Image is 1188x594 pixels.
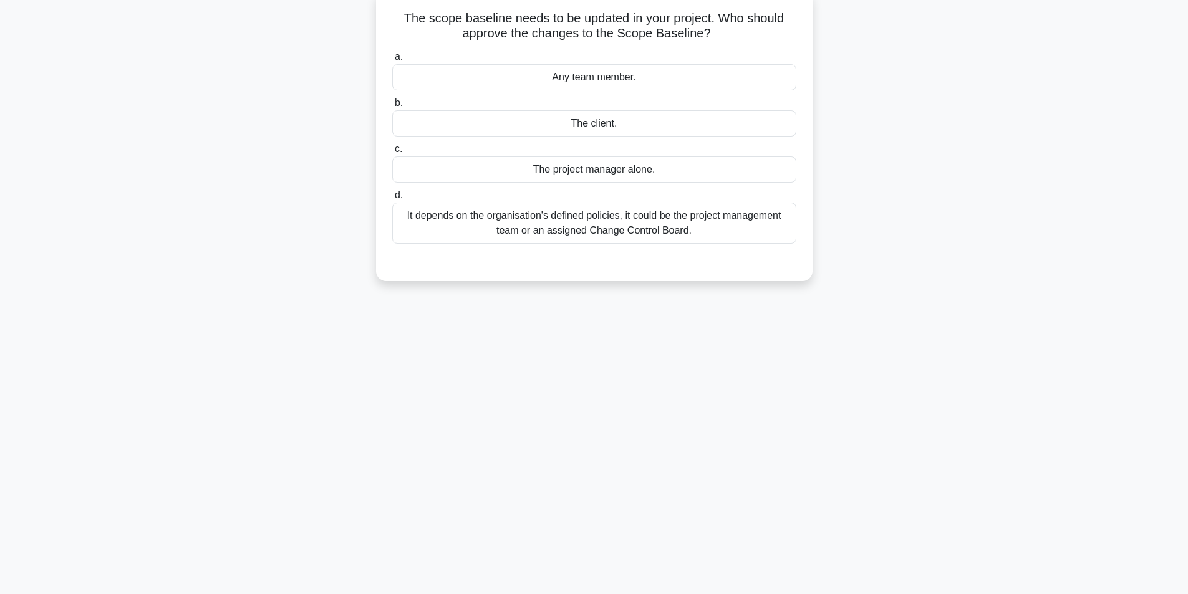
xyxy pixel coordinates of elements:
[395,97,403,108] span: b.
[392,64,796,90] div: Any team member.
[395,143,402,154] span: c.
[392,156,796,183] div: The project manager alone.
[391,11,798,42] h5: The scope baseline needs to be updated in your project. Who should approve the changes to the Sco...
[392,110,796,137] div: The client.
[395,189,403,200] span: d.
[392,203,796,244] div: It depends on the organisation's defined policies, it could be the project management team or an ...
[395,51,403,62] span: a.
